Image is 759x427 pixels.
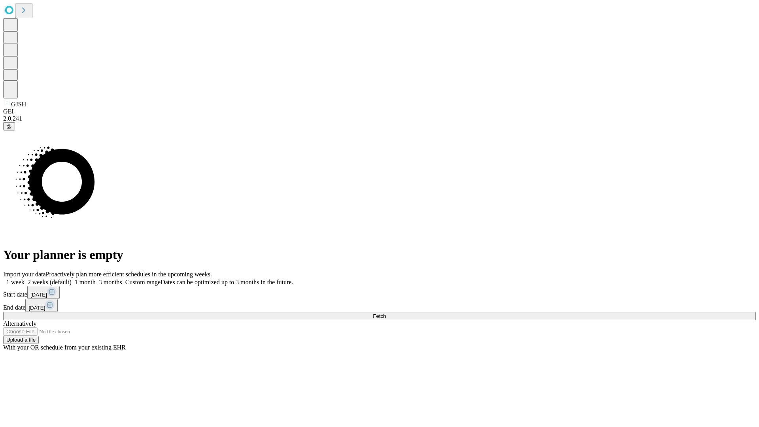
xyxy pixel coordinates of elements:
span: 3 months [99,279,122,285]
span: Proactively plan more efficient schedules in the upcoming weeks. [46,271,212,278]
h1: Your planner is empty [3,248,756,262]
button: [DATE] [27,286,60,299]
span: 2 weeks (default) [28,279,72,285]
span: Fetch [373,313,386,319]
button: @ [3,122,15,130]
span: [DATE] [30,292,47,298]
span: GJSH [11,101,26,108]
button: Fetch [3,312,756,320]
div: GEI [3,108,756,115]
div: End date [3,299,756,312]
span: 1 week [6,279,25,285]
span: With your OR schedule from your existing EHR [3,344,126,351]
button: [DATE] [25,299,58,312]
span: Import your data [3,271,46,278]
span: Dates can be optimized up to 3 months in the future. [160,279,293,285]
span: 1 month [75,279,96,285]
div: 2.0.241 [3,115,756,122]
span: [DATE] [28,305,45,311]
span: Custom range [125,279,160,285]
button: Upload a file [3,336,39,344]
span: Alternatively [3,320,36,327]
div: Start date [3,286,756,299]
span: @ [6,123,12,129]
